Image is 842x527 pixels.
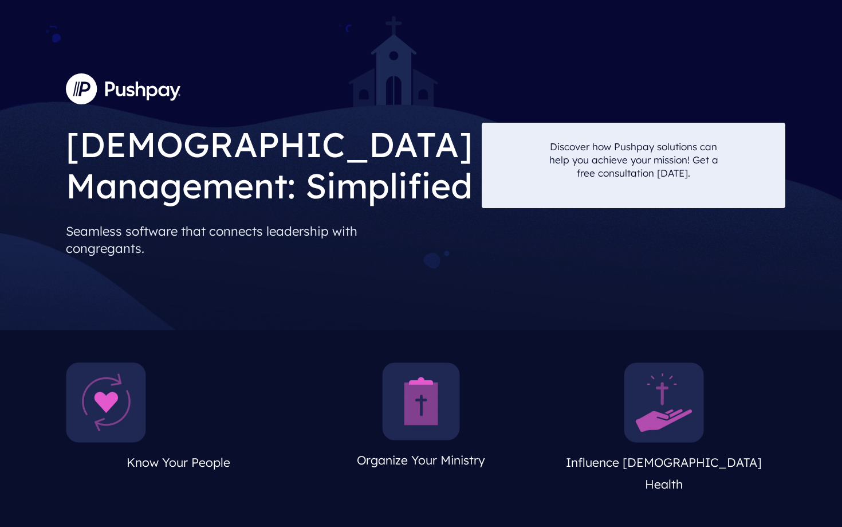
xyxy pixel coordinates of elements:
[549,140,718,179] p: Discover how Pushpay solutions can help you achieve your mission! Get a free consultation [DATE].
[66,218,473,261] p: Seamless software that connects leadership with congregants.
[357,452,485,467] span: Organize Your Ministry
[566,455,762,491] span: Influence [DEMOGRAPHIC_DATA] Health
[127,455,230,470] span: Know Your People
[66,115,473,209] h1: [DEMOGRAPHIC_DATA] Management: Simplified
